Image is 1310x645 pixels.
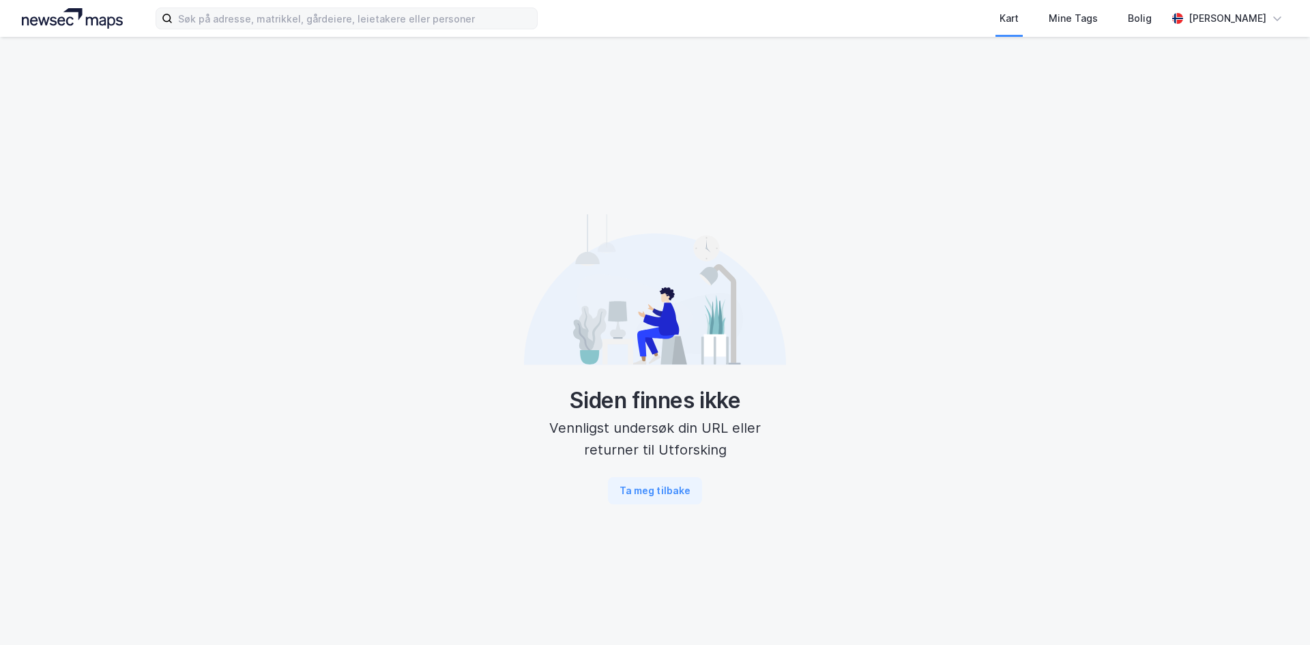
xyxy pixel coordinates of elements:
div: Kontrollprogram for chat [1242,579,1310,645]
div: Vennligst undersøk din URL eller returner til Utforsking [524,417,786,461]
div: Siden finnes ikke [524,387,786,414]
input: Søk på adresse, matrikkel, gårdeiere, leietakere eller personer [173,8,537,29]
div: [PERSON_NAME] [1189,10,1266,27]
div: Bolig [1128,10,1152,27]
button: Ta meg tilbake [608,477,702,504]
img: logo.a4113a55bc3d86da70a041830d287a7e.svg [22,8,123,29]
div: Kart [1000,10,1019,27]
iframe: Chat Widget [1242,579,1310,645]
div: Mine Tags [1049,10,1098,27]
